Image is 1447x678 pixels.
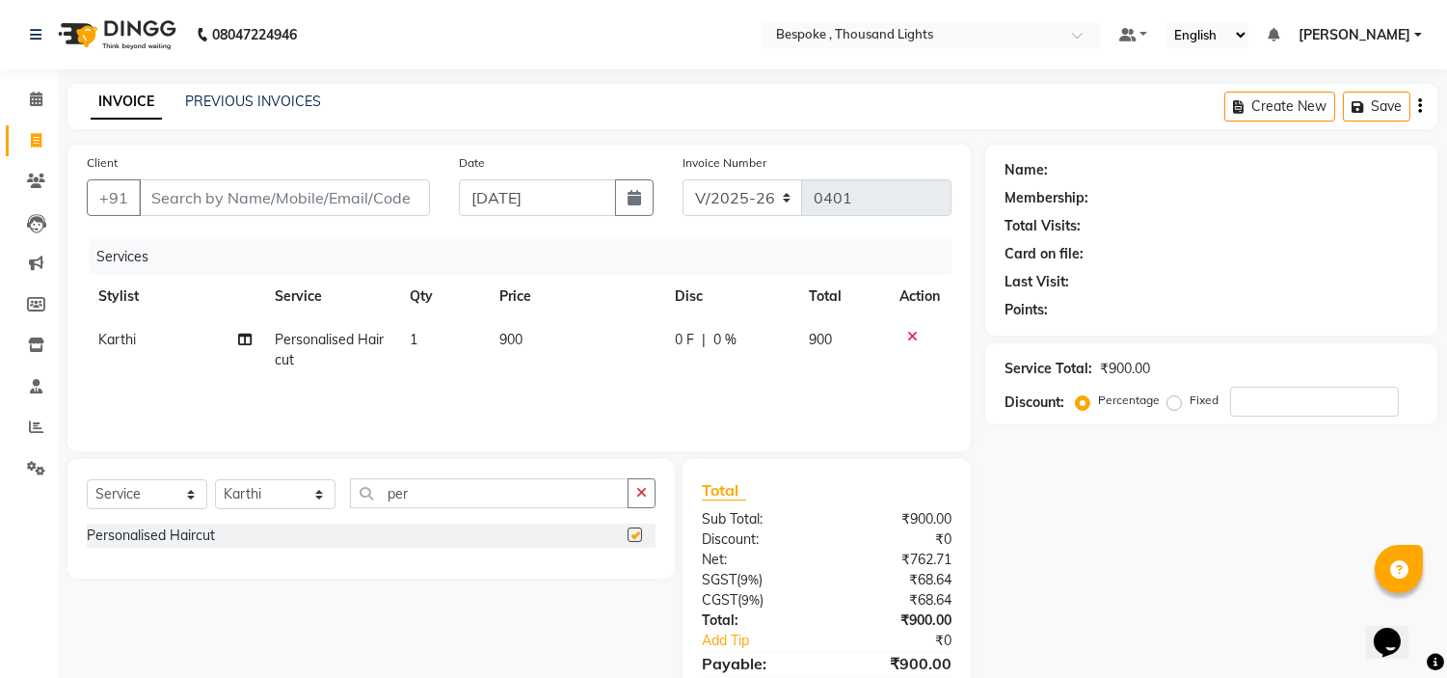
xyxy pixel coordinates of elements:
div: Membership: [1005,188,1088,208]
div: Personalised Haircut [87,526,215,546]
label: Client [87,154,118,172]
th: Qty [398,275,488,318]
label: Percentage [1098,392,1160,409]
div: ( ) [687,570,827,590]
div: Sub Total: [687,509,827,529]
div: ₹0 [850,631,967,651]
div: ( ) [687,590,827,610]
button: +91 [87,179,141,216]
th: Disc [663,275,797,318]
th: Price [488,275,663,318]
span: 900 [809,331,832,348]
div: ₹900.00 [827,652,967,675]
div: Services [89,239,966,275]
span: 1 [410,331,417,348]
div: Net: [687,550,827,570]
span: CGST [702,591,737,609]
div: Discount: [1005,393,1064,413]
span: 900 [499,331,523,348]
div: Service Total: [1005,359,1092,379]
input: Search or Scan [350,478,629,508]
div: ₹900.00 [1100,359,1150,379]
div: Payable: [687,652,827,675]
div: ₹0 [827,529,967,550]
div: Card on file: [1005,244,1084,264]
button: Save [1343,92,1410,122]
span: [PERSON_NAME] [1299,25,1410,45]
div: ₹68.64 [827,590,967,610]
input: Search by Name/Mobile/Email/Code [139,179,430,216]
div: ₹900.00 [827,509,967,529]
div: Last Visit: [1005,272,1069,292]
span: Total [702,480,746,501]
div: Points: [1005,300,1048,320]
span: 9% [741,592,760,608]
button: Create New [1224,92,1335,122]
img: logo [49,8,181,62]
iframe: chat widget [1366,601,1428,659]
span: SGST [702,571,737,588]
a: Add Tip [687,631,850,651]
div: Total: [687,610,827,631]
div: Total Visits: [1005,216,1081,236]
th: Stylist [87,275,263,318]
span: Personalised Haircut [275,331,384,368]
div: ₹762.71 [827,550,967,570]
div: ₹68.64 [827,570,967,590]
a: INVOICE [91,85,162,120]
span: 0 F [675,330,694,350]
span: Karthi [98,331,136,348]
div: Name: [1005,160,1048,180]
th: Action [888,275,951,318]
th: Service [263,275,398,318]
label: Date [459,154,485,172]
div: ₹900.00 [827,610,967,631]
label: Invoice Number [683,154,766,172]
a: PREVIOUS INVOICES [185,93,321,110]
label: Fixed [1190,392,1219,409]
span: 9% [740,572,759,587]
b: 08047224946 [212,8,297,62]
span: | [702,330,706,350]
span: 0 % [713,330,737,350]
div: Discount: [687,529,827,550]
th: Total [797,275,889,318]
